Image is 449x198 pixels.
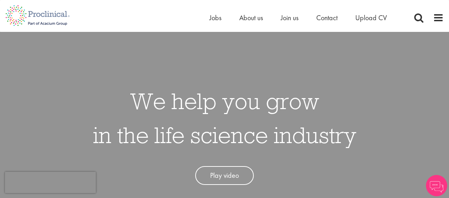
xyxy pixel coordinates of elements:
[355,13,387,22] a: Upload CV
[209,13,221,22] a: Jobs
[93,84,356,152] h1: We help you grow in the life science industry
[195,166,254,185] a: Play video
[239,13,263,22] a: About us
[316,13,338,22] a: Contact
[281,13,299,22] a: Join us
[426,175,447,196] img: Chatbot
